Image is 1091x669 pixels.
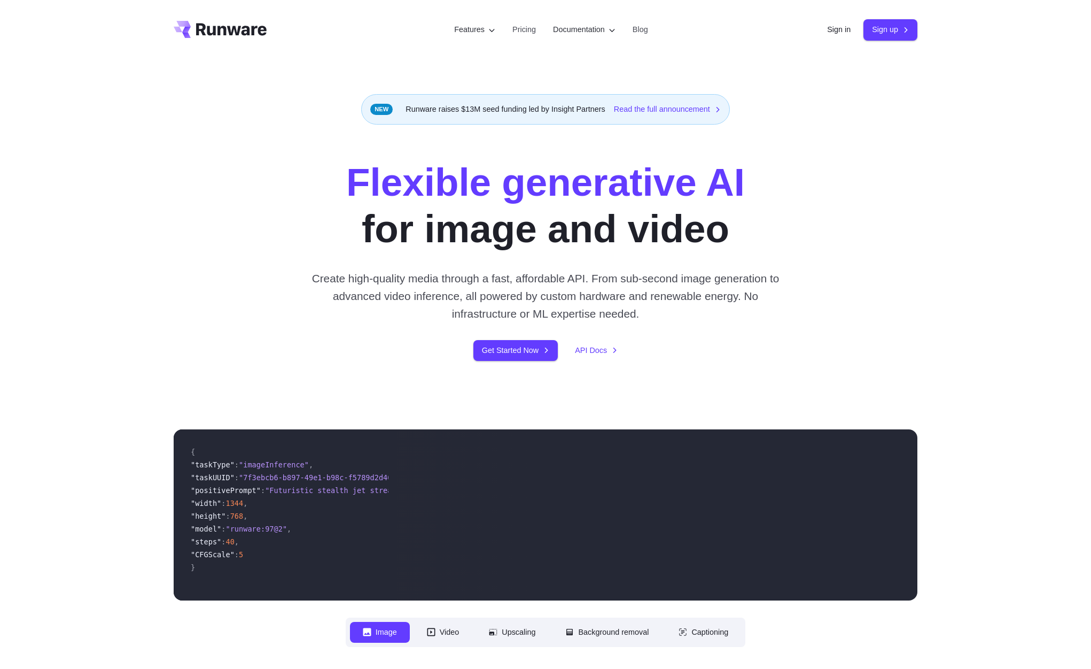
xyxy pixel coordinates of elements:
[235,537,239,546] span: ,
[191,460,235,469] span: "taskType"
[191,499,221,507] span: "width"
[225,499,243,507] span: 1344
[308,270,784,323] p: Create high-quality media through a fast, affordable API. From sub-second image generation to adv...
[191,525,221,533] span: "model"
[454,24,495,36] label: Features
[239,460,309,469] span: "imageInference"
[614,103,721,116] a: Read the full announcement
[552,622,661,643] button: Background removal
[827,24,851,36] a: Sign in
[225,537,234,546] span: 40
[191,512,225,520] span: "height"
[225,512,230,520] span: :
[191,473,235,482] span: "taskUUID"
[243,499,247,507] span: ,
[191,550,235,559] span: "CFGScale"
[575,344,618,357] a: API Docs
[191,563,195,572] span: }
[239,473,405,482] span: "7f3ebcb6-b897-49e1-b98c-f5789d2d40d7"
[863,19,917,40] a: Sign up
[346,160,745,204] strong: Flexible generative AI
[512,24,536,36] a: Pricing
[225,525,287,533] span: "runware:97@2"
[309,460,313,469] span: ,
[476,622,548,643] button: Upscaling
[235,473,239,482] span: :
[221,525,225,533] span: :
[361,94,730,125] div: Runware raises $13M seed funding led by Insight Partners
[346,159,745,252] h1: for image and video
[553,24,615,36] label: Documentation
[230,512,244,520] span: 768
[473,340,558,361] a: Get Started Now
[239,550,243,559] span: 5
[191,486,261,495] span: "positivePrompt"
[261,486,265,495] span: :
[221,499,225,507] span: :
[633,24,648,36] a: Blog
[174,21,267,38] a: Go to /
[265,486,663,495] span: "Futuristic stealth jet streaking through a neon-lit cityscape with glowing purple exhaust"
[235,460,239,469] span: :
[235,550,239,559] span: :
[191,448,195,456] span: {
[243,512,247,520] span: ,
[287,525,291,533] span: ,
[666,622,741,643] button: Captioning
[350,622,410,643] button: Image
[414,622,472,643] button: Video
[191,537,221,546] span: "steps"
[221,537,225,546] span: :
